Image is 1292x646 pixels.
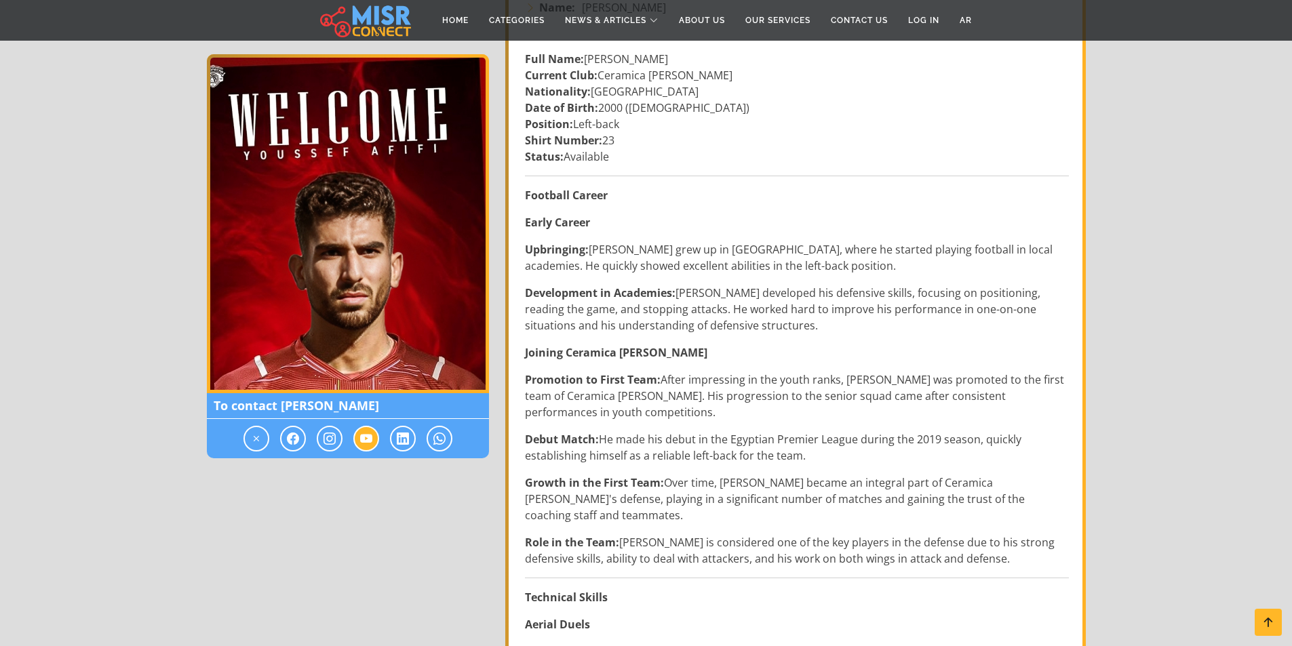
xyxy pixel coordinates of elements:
[525,372,661,387] strong: Promotion to First Team:
[525,285,1069,334] p: [PERSON_NAME] developed his defensive skills, focusing on positioning, reading the game, and stop...
[821,7,898,33] a: Contact Us
[525,215,590,230] strong: Early Career
[525,534,1069,567] p: [PERSON_NAME] is considered one of the key players in the defense due to his strong defensive ski...
[669,7,735,33] a: About Us
[525,345,707,360] strong: Joining Ceramica [PERSON_NAME]
[525,371,1069,420] p: After impressing in the youth ranks, [PERSON_NAME] was promoted to the first team of Ceramica [PE...
[320,3,411,37] img: main.misr_connect
[479,7,555,33] a: Categories
[525,432,599,447] strong: Debut Match:
[525,242,589,257] strong: Upbringing:
[525,84,591,99] strong: Nationality:
[432,7,479,33] a: Home
[525,431,1069,464] p: He made his debut in the Egyptian Premier League during the 2019 season, quickly establishing him...
[525,52,584,66] strong: Full Name:
[207,393,489,419] span: To contact [PERSON_NAME]
[555,7,669,33] a: News & Articles
[950,7,982,33] a: AR
[525,117,573,132] strong: Position:
[525,188,608,203] strong: Football Career
[525,475,664,490] strong: Growth in the First Team:
[565,14,646,26] span: News & Articles
[525,617,590,632] strong: Aerial Duels
[207,54,489,393] img: Youssef Afifi
[525,100,598,115] strong: Date of Birth:
[525,133,602,148] strong: Shirt Number:
[525,475,1069,523] p: Over time, [PERSON_NAME] became an integral part of Ceramica [PERSON_NAME]'s defense, playing in ...
[525,535,619,550] strong: Role in the Team:
[525,590,608,605] strong: Technical Skills
[525,241,1069,274] p: [PERSON_NAME] grew up in [GEOGRAPHIC_DATA], where he started playing football in local academies....
[525,51,1069,165] p: [PERSON_NAME] Ceramica [PERSON_NAME] [GEOGRAPHIC_DATA] 2000 ([DEMOGRAPHIC_DATA]) Left-back 23 Ava...
[525,68,598,83] strong: Current Club:
[525,149,564,164] strong: Status:
[735,7,821,33] a: Our Services
[898,7,950,33] a: Log in
[525,285,676,300] strong: Development in Academies:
